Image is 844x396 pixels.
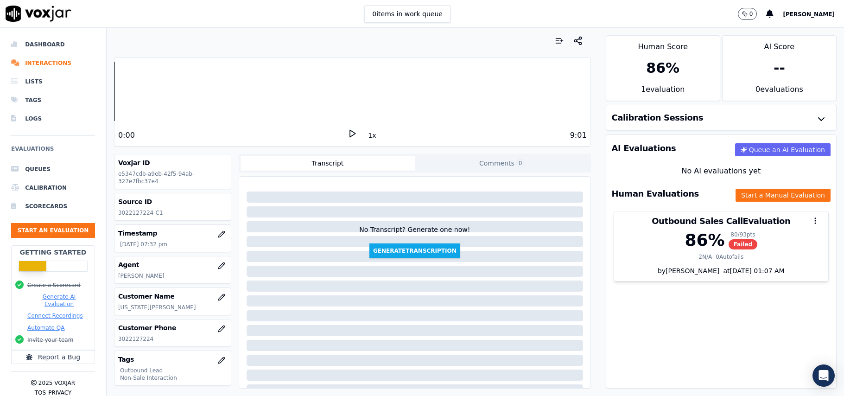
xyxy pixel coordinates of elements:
a: Lists [11,72,95,91]
button: Transcript [241,156,415,171]
p: Non-Sale Interaction [120,374,227,382]
div: -- [774,60,785,77]
button: Connect Recordings [27,312,83,319]
div: Open Intercom Messenger [812,364,835,387]
h2: Getting Started [19,248,86,257]
button: 0 [738,8,767,20]
h3: AI Evaluations [612,144,676,153]
p: [US_STATE][PERSON_NAME] [118,304,227,311]
div: AI Score [723,36,836,52]
span: Failed [729,239,758,249]
div: 9:01 [570,130,587,141]
div: 80 / 93 pts [729,231,758,238]
div: 2 N/A [698,253,712,261]
a: Calibration [11,179,95,197]
button: GenerateTranscription [369,243,460,258]
div: at [DATE] 01:07 AM [719,266,784,275]
button: Comments [415,156,589,171]
button: Start a Manual Evaluation [736,189,831,202]
button: Start an Evaluation [11,223,95,238]
p: e5347cdb-a9eb-42f5-94ab-327e7fbc37e4 [118,170,227,185]
button: Generate AI Evaluation [27,293,91,308]
div: by [PERSON_NAME] [614,266,828,281]
button: Invite your team [27,336,73,344]
button: Create a Scorecard [27,281,81,289]
p: 3022127224 [118,335,227,343]
span: 0 [516,159,525,167]
div: 86 % [685,231,724,249]
a: Scorecards [11,197,95,216]
div: No AI evaluations yet [614,166,829,177]
a: Dashboard [11,35,95,54]
div: 0:00 [118,130,135,141]
h3: Source ID [118,197,227,206]
button: 0 [738,8,757,20]
span: [PERSON_NAME] [783,11,835,18]
h3: Calibration Sessions [612,114,704,122]
p: 0 [749,10,753,18]
button: [PERSON_NAME] [783,8,844,19]
img: voxjar logo [6,6,71,22]
p: [DATE] 07:32 pm [120,241,227,248]
div: 86 % [646,60,679,77]
p: [PERSON_NAME] [118,272,227,280]
button: Automate QA [27,324,64,332]
h3: Customer Name [118,292,227,301]
div: 0 evaluation s [723,84,836,101]
div: No Transcript? Generate one now! [359,225,470,243]
h3: Customer Phone [118,323,227,332]
a: Interactions [11,54,95,72]
p: Outbound Lead [120,367,227,374]
button: Queue an AI Evaluation [735,143,831,156]
button: 0items in work queue [364,5,451,23]
a: Tags [11,91,95,109]
div: 0 Autofails [716,253,743,261]
button: Report a Bug [11,350,95,364]
a: Logs [11,109,95,128]
h3: Tags [118,355,227,364]
h3: Voxjar ID [118,158,227,167]
h3: Agent [118,260,227,269]
h3: Timestamp [118,229,227,238]
h3: Human Evaluations [612,190,699,198]
div: 1 evaluation [606,84,720,101]
p: 3022127224-C1 [118,209,227,217]
button: 1x [366,129,378,142]
p: 2025 Voxjar [38,379,75,387]
h6: Evaluations [11,143,95,160]
a: Queues [11,160,95,179]
div: Human Score [606,36,720,52]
